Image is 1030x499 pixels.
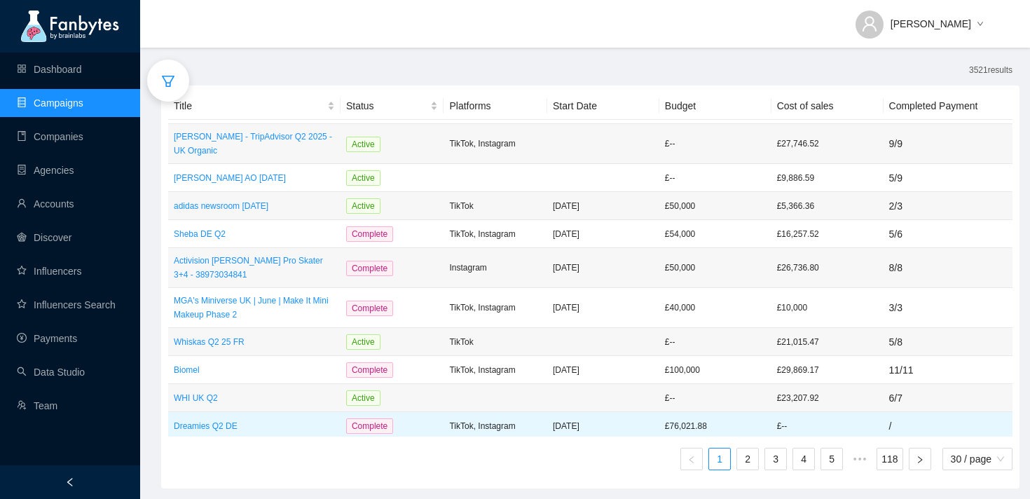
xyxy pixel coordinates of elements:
span: [PERSON_NAME] [891,16,971,32]
button: [PERSON_NAME]down [844,7,995,29]
a: searchData Studio [17,367,85,378]
span: Complete [346,261,393,276]
p: £21,015.47 [777,335,878,349]
a: appstoreDashboard [17,64,82,75]
li: Next 5 Pages [849,448,871,470]
p: TikTok, Instagram [449,363,542,377]
p: [DATE] [553,363,654,377]
p: TikTok, Instagram [449,301,542,315]
span: filter [161,74,175,88]
a: pay-circlePayments [17,333,77,344]
th: Status [341,93,444,120]
li: 118 [877,448,902,470]
p: £ -- [665,171,766,185]
button: right [909,448,931,470]
span: Title [174,98,324,114]
p: [DATE] [553,227,654,241]
td: 6 / 7 [884,384,1012,412]
th: Title [168,93,341,120]
p: [PERSON_NAME] - TripAdvisor Q2 2025 - UK Organic [174,130,335,158]
p: £5,366.36 [777,199,878,213]
a: 2 [737,449,758,470]
td: 5 / 9 [884,164,1012,192]
a: starInfluencers [17,266,81,277]
p: £9,886.59 [777,171,878,185]
p: [DATE] [553,301,654,315]
td: 3 / 3 [884,288,1012,328]
li: Next Page [909,448,931,470]
a: 1 [709,449,730,470]
a: Biomel [174,363,335,377]
a: [PERSON_NAME] AO [DATE] [174,171,335,185]
p: £ -- [665,137,766,151]
p: [DATE] [553,199,654,213]
li: Previous Page [680,448,703,470]
th: Completed Payment [884,93,1012,120]
a: databaseCampaigns [17,97,83,109]
p: £ 100,000 [665,363,766,377]
div: Page Size [942,448,1012,470]
li: 5 [820,448,843,470]
p: TikTok, Instagram [449,137,542,151]
span: Active [346,137,380,152]
li: 1 [708,448,731,470]
span: user [861,15,878,32]
span: left [65,477,75,487]
button: left [680,448,703,470]
p: £23,207.92 [777,391,878,405]
p: £26,736.80 [777,261,878,275]
a: Activision [PERSON_NAME] Pro Skater 3+4 - 38973034841 [174,254,335,282]
p: £ 76,021.88 [665,419,766,433]
span: 30 / page [951,449,1004,470]
p: £ 50,000 [665,261,766,275]
p: £10,000 [777,301,878,315]
a: 4 [793,449,814,470]
td: 5 / 6 [884,220,1012,248]
span: Active [346,334,380,350]
a: starInfluencers Search [17,299,116,310]
p: £ -- [665,391,766,405]
p: WHI UK Q2 [174,391,335,405]
p: £29,869.17 [777,363,878,377]
a: adidas newsroom [DATE] [174,199,335,213]
a: 118 [877,449,902,470]
a: radar-chartDiscover [17,232,71,243]
a: 5 [821,449,842,470]
span: Active [346,198,380,214]
span: Status [346,98,428,114]
a: containerAgencies [17,165,74,176]
p: £27,746.52 [777,137,878,151]
li: 2 [736,448,759,470]
p: [DATE] [553,419,654,433]
li: 4 [792,448,815,470]
p: £ 54,000 [665,227,766,241]
p: TikTok, Instagram [449,227,542,241]
span: Complete [346,301,393,316]
span: Complete [346,226,393,242]
span: Active [346,170,380,186]
p: [DATE] [553,261,654,275]
span: left [687,456,696,464]
th: Start Date [547,93,659,120]
p: TikTok, Instagram [449,419,542,433]
p: £16,257.52 [777,227,878,241]
a: Sheba DE Q2 [174,227,335,241]
li: 3 [764,448,787,470]
span: Complete [346,418,393,434]
th: Cost of sales [771,93,884,120]
p: £ 50,000 [665,199,766,213]
span: down [977,20,984,29]
a: Whiskas Q2 25 FR [174,335,335,349]
p: £ -- [665,335,766,349]
a: Dreamies Q2 DE [174,419,335,433]
p: 3521 results [969,63,1012,77]
p: MGA's Miniverse UK | June | Make It Mini Makeup Phase 2 [174,294,335,322]
p: TikTok [449,199,542,213]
